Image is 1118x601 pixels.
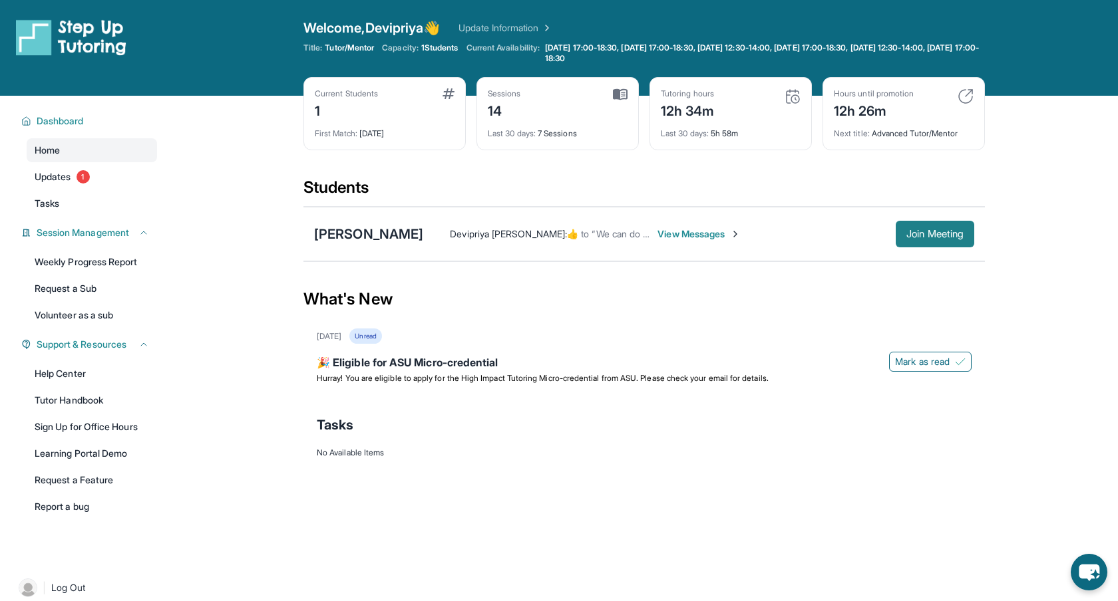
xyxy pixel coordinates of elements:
[27,191,157,215] a: Tasks
[349,328,381,344] div: Unread
[303,19,440,37] span: Welcome, Devipriya 👋
[27,303,157,327] a: Volunteer as a sub
[35,197,59,210] span: Tasks
[895,355,950,368] span: Mark as read
[27,388,157,412] a: Tutor Handbook
[315,128,357,138] span: First Match :
[43,580,46,596] span: |
[488,128,536,138] span: Last 30 days :
[488,88,521,99] div: Sessions
[834,128,870,138] span: Next title :
[37,226,129,239] span: Session Management
[443,88,455,99] img: card
[613,88,628,100] img: card
[661,88,715,99] div: Tutoring hours
[542,43,985,64] a: [DATE] 17:00-18:30, [DATE] 17:00-18:30, [DATE] 12:30-14:00, [DATE] 17:00-18:30, [DATE] 12:30-14:0...
[27,165,157,189] a: Updates1
[317,447,972,458] div: No Available Items
[834,99,914,120] div: 12h 26m
[31,226,149,239] button: Session Management
[785,88,801,104] img: card
[896,221,974,247] button: Join Meeting
[958,88,974,104] img: card
[51,581,86,594] span: Log Out
[303,270,985,328] div: What's New
[37,114,84,128] span: Dashboard
[27,468,157,492] a: Request a Feature
[27,441,157,465] a: Learning Portal Demo
[315,120,455,139] div: [DATE]
[325,43,374,53] span: Tutor/Mentor
[450,228,567,239] span: Devipriya [PERSON_NAME] :
[303,177,985,206] div: Students
[1071,554,1107,590] button: chat-button
[27,362,157,386] a: Help Center
[303,43,322,53] span: Title:
[661,120,801,139] div: 5h 58m
[539,21,552,35] img: Chevron Right
[27,495,157,519] a: Report a bug
[889,352,972,372] button: Mark as read
[16,19,126,56] img: logo
[77,170,90,183] span: 1
[661,128,709,138] span: Last 30 days :
[661,99,715,120] div: 12h 34m
[317,331,341,342] div: [DATE]
[488,99,521,120] div: 14
[421,43,459,53] span: 1 Students
[27,138,157,162] a: Home
[314,225,423,243] div: [PERSON_NAME]
[315,99,378,120] div: 1
[459,21,552,35] a: Update Information
[317,354,972,373] div: 🎉 Eligible for ASU Micro-credential
[27,277,157,300] a: Request a Sub
[35,170,71,183] span: Updates
[317,373,769,383] span: Hurray! You are eligible to apply for the High Impact Tutoring Micro-credential from ASU. Please ...
[906,230,964,238] span: Join Meeting
[466,43,540,64] span: Current Availability:
[27,415,157,439] a: Sign Up for Office Hours
[317,416,353,434] span: Tasks
[657,227,741,241] span: View Messages
[31,338,149,351] button: Support & Resources
[382,43,419,53] span: Capacity:
[488,120,628,139] div: 7 Sessions
[545,43,982,64] span: [DATE] 17:00-18:30, [DATE] 17:00-18:30, [DATE] 12:30-14:00, [DATE] 17:00-18:30, [DATE] 12:30-14:0...
[955,356,966,367] img: Mark as read
[27,250,157,274] a: Weekly Progress Report
[35,144,60,157] span: Home
[31,114,149,128] button: Dashboard
[567,228,757,239] span: ​👍​ to “ We can do 6-6:40 [DATE] and [DATE] ”
[19,578,37,597] img: user-img
[834,88,914,99] div: Hours until promotion
[315,88,378,99] div: Current Students
[37,338,126,351] span: Support & Resources
[834,120,974,139] div: Advanced Tutor/Mentor
[730,229,741,239] img: Chevron-Right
